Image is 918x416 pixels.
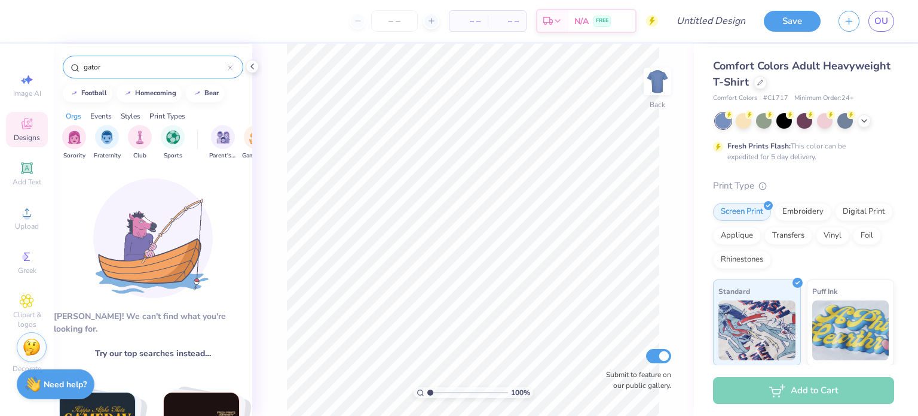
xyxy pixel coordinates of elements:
span: – – [495,15,519,28]
div: Rhinestones [713,251,771,269]
img: trend_line.gif [69,90,79,97]
span: Puff Ink [812,285,837,297]
img: Sports Image [166,130,180,144]
span: – – [457,15,481,28]
div: filter for Game Day [242,125,270,160]
span: Clipart & logos [6,310,48,329]
input: Untitled Design [667,9,755,33]
span: Fraternity [94,151,121,160]
div: filter for Fraternity [94,125,121,160]
div: Foil [853,227,881,245]
span: Try our top searches instead… [95,347,211,360]
div: Styles [121,111,140,122]
img: Sorority Image [68,130,81,144]
div: filter for Sorority [62,125,86,160]
span: Greek [18,266,36,275]
button: bear [186,84,224,102]
img: Parent's Weekend Image [216,130,230,144]
span: Minimum Order: 24 + [794,93,854,104]
button: filter button [161,125,185,160]
img: Back [645,69,669,93]
div: Events [90,111,112,122]
img: Loading... [93,178,213,298]
div: bear [204,90,219,96]
img: trend_line.gif [123,90,133,97]
div: Back [650,99,665,110]
div: homecoming [135,90,176,96]
span: # C1717 [763,93,788,104]
span: Club [133,151,146,160]
button: filter button [62,125,86,160]
div: filter for Sports [161,125,185,160]
input: Try "Alpha" [82,61,228,73]
div: Embroidery [775,203,831,221]
img: trend_line.gif [192,90,202,97]
div: [PERSON_NAME]! We can't find what you're looking for. [54,310,252,335]
a: OU [868,11,894,32]
span: Sports [164,151,182,160]
img: Fraternity Image [100,130,114,144]
span: FREE [596,17,608,25]
span: Comfort Colors [713,93,757,104]
span: Parent's Weekend [209,151,237,160]
span: Decorate [13,364,41,374]
span: Image AI [13,89,41,98]
img: Club Image [133,130,146,144]
img: Game Day Image [249,130,263,144]
label: Submit to feature on our public gallery. [599,369,671,391]
span: Comfort Colors Adult Heavyweight T-Shirt [713,59,891,89]
span: Designs [14,133,40,142]
button: Save [764,11,821,32]
span: N/A [574,15,589,28]
button: filter button [94,125,121,160]
div: This color can be expedited for 5 day delivery. [727,141,874,162]
div: Orgs [66,111,81,122]
span: Game Day [242,151,270,160]
div: Digital Print [835,203,893,221]
div: Screen Print [713,203,771,221]
div: Print Types [149,111,185,122]
span: Sorority [63,151,85,160]
span: Add Text [13,177,41,187]
span: OU [874,14,888,28]
strong: Fresh Prints Flash: [727,141,791,151]
div: filter for Club [128,125,152,160]
button: football [63,84,112,102]
div: filter for Parent's Weekend [209,125,237,160]
span: 100 % [511,387,530,398]
input: – – [371,10,418,32]
img: Standard [718,300,795,360]
div: Applique [713,227,761,245]
img: Puff Ink [812,300,889,360]
strong: Need help? [44,379,87,390]
button: filter button [128,125,152,160]
div: Vinyl [816,227,849,245]
div: football [81,90,107,96]
button: filter button [242,125,270,160]
div: Print Type [713,179,894,193]
button: homecoming [117,84,182,102]
div: Transfers [764,227,812,245]
span: Standard [718,285,750,297]
button: filter button [209,125,237,160]
span: Upload [15,221,39,231]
